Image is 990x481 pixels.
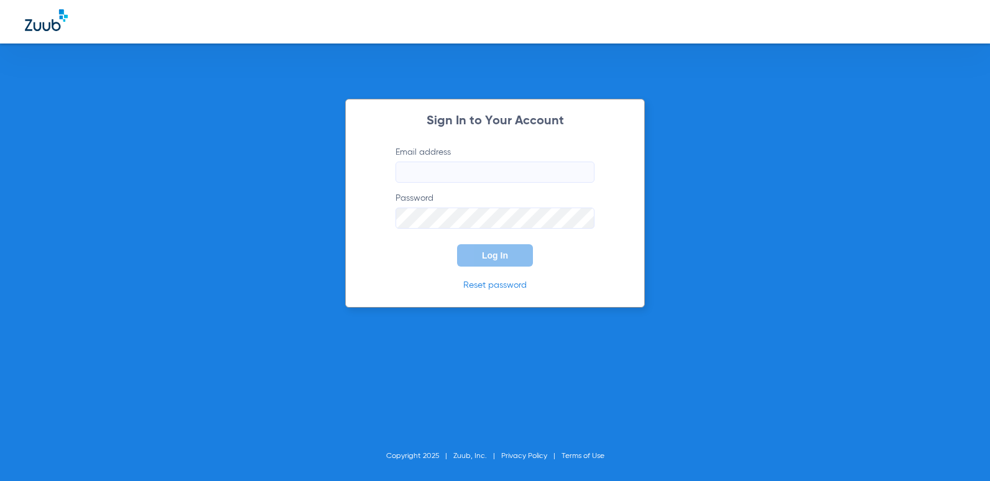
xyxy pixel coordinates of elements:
[377,115,613,127] h2: Sign In to Your Account
[463,281,527,290] a: Reset password
[396,146,594,183] label: Email address
[396,208,594,229] input: Password
[482,250,508,260] span: Log In
[396,192,594,229] label: Password
[25,9,68,31] img: Zuub Logo
[396,162,594,183] input: Email address
[457,244,533,267] button: Log In
[562,452,604,460] a: Terms of Use
[501,452,547,460] a: Privacy Policy
[386,450,453,462] li: Copyright 2025
[453,450,501,462] li: Zuub, Inc.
